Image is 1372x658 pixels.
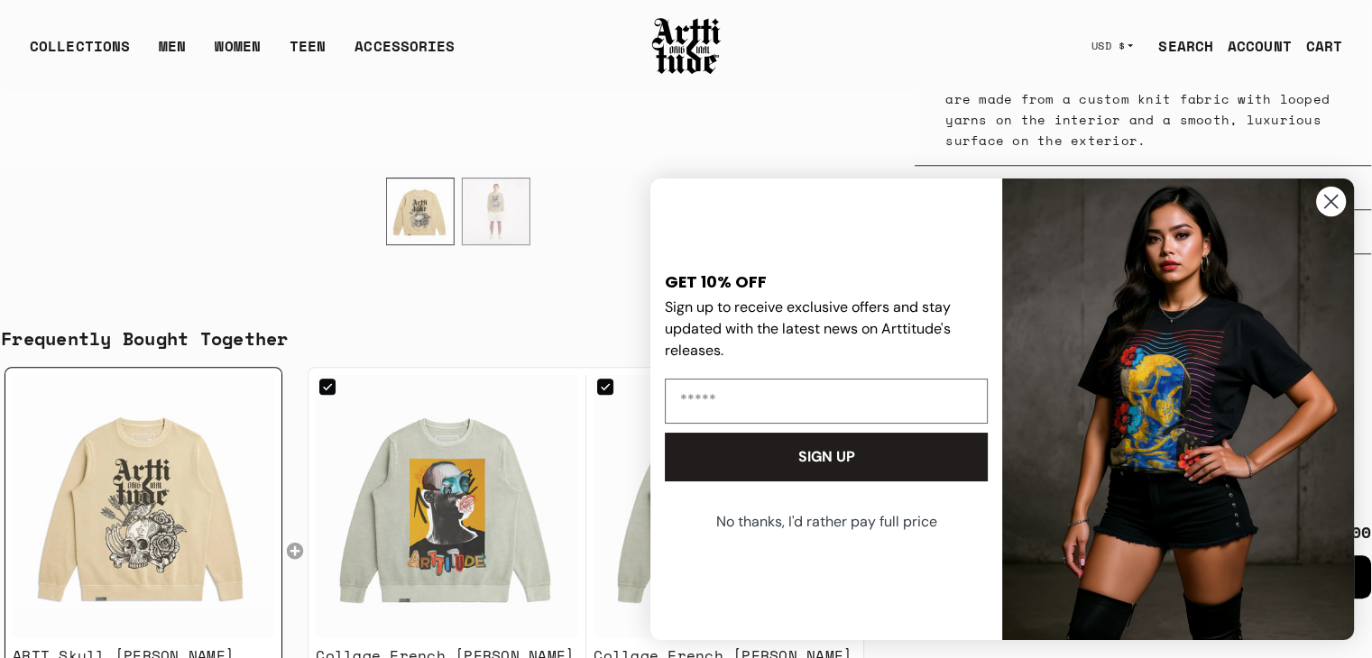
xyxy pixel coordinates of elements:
[1091,39,1126,53] span: USD $
[13,375,274,636] img: ARTT Skull Terry Crewneck
[650,15,723,77] img: Arttitude
[355,35,455,71] div: ACCESSORIES
[30,35,130,71] div: COLLECTIONS
[463,178,529,245] img: ARTT Skull Terry Crewneck
[387,178,454,245] img: ARTT Skull Terry Crewneck
[290,35,326,71] a: TEEN
[665,379,988,424] input: Email
[316,375,578,637] img: Collage French Terry Crewneck
[15,35,469,71] ul: Main navigation
[665,270,767,293] span: GET 10% OFF
[1002,178,1354,640] img: 88b40c6e-4fbe-451e-b692-af676383430e.jpeg
[1,325,1371,352] div: Frequently Bought Together
[1213,28,1292,64] a: ACCOUNT
[386,178,455,246] div: 1 / 2
[1292,28,1342,64] a: Open cart
[594,375,856,637] img: Collage French Terry Crewneck
[215,35,261,71] a: WOMEN
[632,160,1372,658] div: FLYOUT Form
[1144,28,1213,64] a: SEARCH
[665,297,951,360] span: Sign up to receive exclusive offers and stay updated with the latest news on Arttitude's releases.
[665,433,988,481] button: SIGN UP
[1081,26,1145,66] button: USD $
[462,178,530,246] div: 2 / 2
[663,499,990,544] button: No thanks, I'd rather pay full price
[1306,35,1342,57] div: CART
[159,35,186,71] a: MEN
[1315,186,1347,217] button: Close dialog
